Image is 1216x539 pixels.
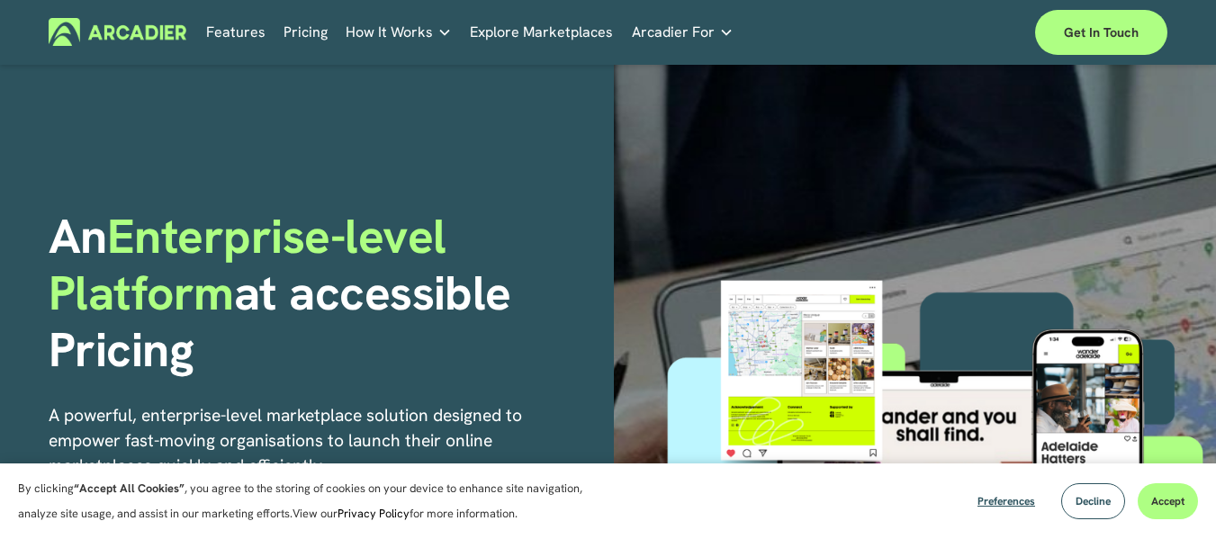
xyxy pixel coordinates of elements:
[1076,494,1111,508] span: Decline
[470,18,613,46] a: Explore Marketplaces
[1138,483,1198,519] button: Accept
[1061,483,1125,519] button: Decline
[977,494,1035,508] span: Preferences
[49,18,186,46] img: Arcadier
[338,506,410,521] a: Privacy Policy
[632,20,715,45] span: Arcadier For
[284,18,328,46] a: Pricing
[632,18,734,46] a: folder dropdown
[346,18,452,46] a: folder dropdown
[964,483,1049,519] button: Preferences
[346,20,433,45] span: How It Works
[1151,494,1184,508] span: Accept
[1035,10,1167,55] a: Get in touch
[206,18,266,46] a: Features
[74,481,185,496] strong: “Accept All Cookies”
[18,476,603,526] p: By clicking , you agree to the storing of cookies on your device to enhance site navigation, anal...
[49,209,601,379] h1: An at accessible Pricing
[49,205,458,324] span: Enterprise-level Platform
